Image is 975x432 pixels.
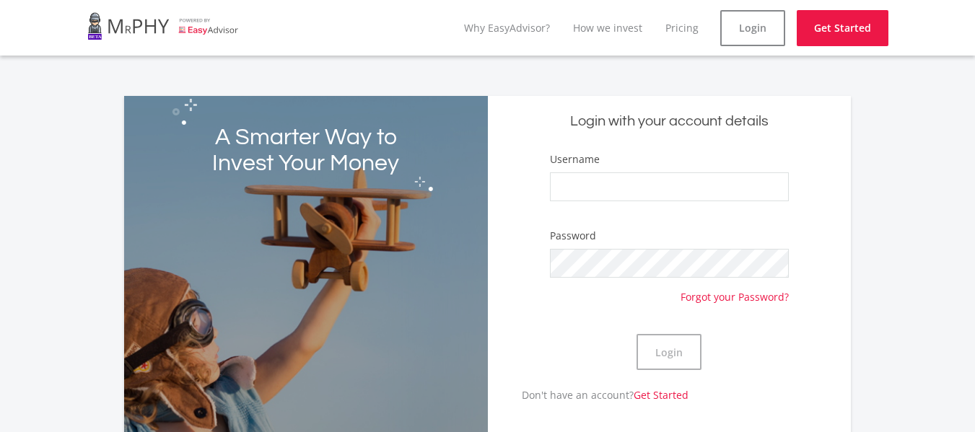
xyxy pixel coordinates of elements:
[681,278,789,304] a: Forgot your Password?
[464,21,550,35] a: Why EasyAdvisor?
[573,21,642,35] a: How we invest
[637,334,701,370] button: Login
[720,10,785,46] a: Login
[665,21,699,35] a: Pricing
[196,125,414,177] h2: A Smarter Way to Invest Your Money
[550,229,596,243] label: Password
[634,388,688,402] a: Get Started
[797,10,888,46] a: Get Started
[550,152,600,167] label: Username
[499,112,841,131] h5: Login with your account details
[488,387,689,402] p: Don't have an account?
